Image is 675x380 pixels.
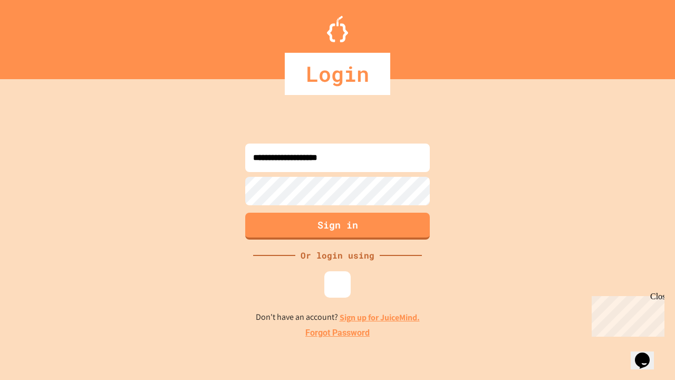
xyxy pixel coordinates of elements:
div: Login [285,53,390,95]
img: Logo.svg [327,16,348,42]
p: Don't have an account? [256,311,420,324]
div: Chat with us now!Close [4,4,73,67]
iframe: chat widget [587,292,664,337]
img: google-icon.svg [330,277,345,292]
a: Sign up for JuiceMind. [340,312,420,323]
a: Forgot Password [305,327,370,339]
button: Sign in [245,213,430,240]
iframe: chat widget [631,338,664,369]
div: Or login using [295,249,380,262]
